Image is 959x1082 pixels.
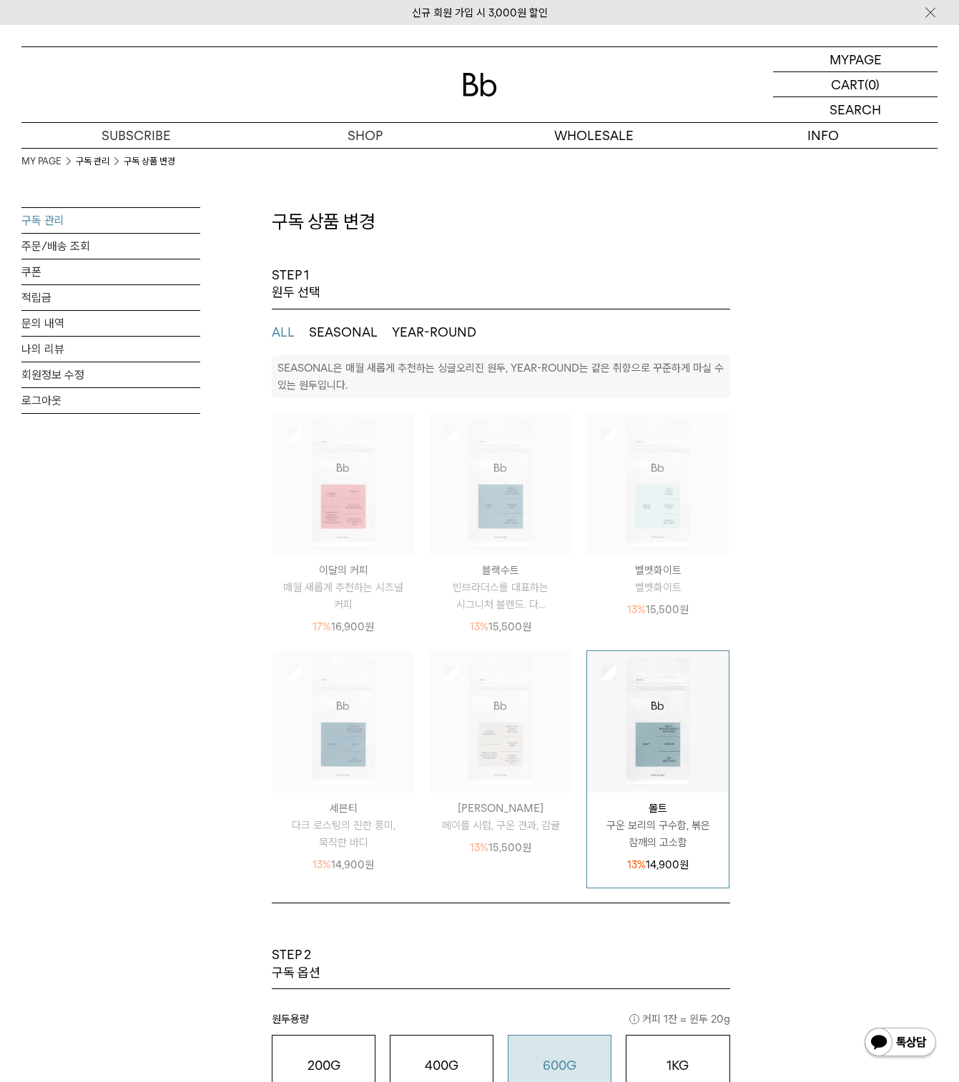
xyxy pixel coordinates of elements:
o: 400G [425,1058,458,1073]
li: 구독 관리 [76,154,124,169]
span: 원 [365,858,374,871]
p: 메이플 시럽, 구운 견과, 감귤 [430,817,571,834]
span: 원 [679,603,689,616]
a: 쿠폰 [21,259,200,284]
p: STEP 2 구독 옵션 [272,946,320,981]
a: CART (0) [773,72,938,97]
span: 17% [313,620,331,633]
p: 블랙수트 [430,562,571,579]
p: [PERSON_NAME] [430,800,571,817]
img: 상품이미지 [272,651,414,793]
p: 16,900 [313,618,374,635]
span: 13% [470,841,488,854]
p: 15,500 [470,618,531,635]
button: ALL [272,324,295,341]
p: 빈브라더스를 대표하는 시그니처 블렌드. 다... [430,579,571,613]
h3: 구독 상품 변경 [272,212,730,231]
p: STEP 1 원두 선택 [272,267,320,302]
p: MYPAGE [830,47,882,71]
a: MYPAGE [773,47,938,72]
span: 13% [313,858,331,871]
o: 600G [543,1058,576,1073]
p: 15,500 [470,839,531,856]
a: 나의 리뷰 [21,337,200,362]
li: 구독 상품 변경 [124,154,175,169]
p: 15,500 [627,601,689,618]
img: 상품이미지 [587,651,729,793]
span: 원 [522,841,531,854]
p: 벨벳화이트 [587,579,729,596]
p: 원두용량 [272,1011,730,1035]
p: INFO [709,123,938,148]
a: 구독 관리 [21,208,200,233]
p: 이달의 커피 [272,562,414,579]
span: 커피 1잔 = 윈두 20g [629,1011,730,1028]
p: 매월 새롭게 추천하는 시즈널 커피 [272,579,414,613]
a: 회원정보 수정 [21,362,200,387]
a: SUBSCRIBE [21,123,250,148]
img: 카카오톡 채널 1:1 채팅 버튼 [863,1026,938,1061]
span: 원 [679,858,689,871]
p: 다크 로스팅의 진한 풍미, 묵직한 바디 [272,817,414,851]
button: SEASONAL [309,324,378,341]
img: 상품이미지 [272,413,414,555]
a: 로그아웃 [21,388,200,413]
span: 원 [365,620,374,633]
span: 13% [627,603,646,616]
o: 1KG [667,1058,689,1073]
p: 구운 보리의 구수함, 볶은 참깨의 고소함 [587,817,729,851]
p: 14,900 [627,856,689,873]
img: 상품이미지 [587,413,729,555]
img: 상품이미지 [430,651,571,793]
p: (0) [865,72,880,96]
img: 로고 [463,73,497,96]
img: 상품이미지 [430,413,571,555]
o: 200G [308,1058,340,1073]
p: 벨벳화이트 [587,562,729,579]
a: 신규 회원 가입 시 3,000원 할인 [412,6,548,19]
p: 세븐티 [272,800,414,817]
p: SEASONAL은 매월 새롭게 추천하는 싱글오리진 원두, YEAR-ROUND는 같은 취향으로 꾸준하게 마실 수 있는 원두입니다. [277,362,724,392]
a: MY PAGE [21,154,62,169]
a: 문의 내역 [21,311,200,336]
button: YEAR-ROUND [392,324,476,341]
p: WHOLESALE [480,123,709,148]
a: 적립금 [21,285,200,310]
p: 몰트 [587,800,729,817]
p: CART [831,72,865,96]
p: SEARCH [830,97,881,122]
span: 13% [470,620,488,633]
a: SHOP [250,123,479,148]
a: 주문/배송 조회 [21,234,200,259]
p: 14,900 [313,856,374,873]
span: 원 [522,620,531,633]
span: 13% [627,858,646,871]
